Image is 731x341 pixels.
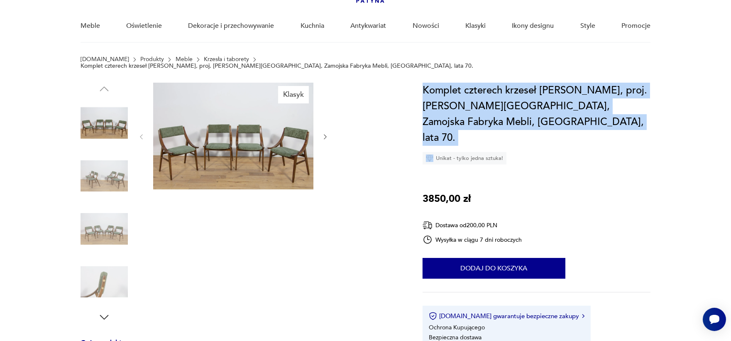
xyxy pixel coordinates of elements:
[140,56,164,63] a: Produkty
[413,10,439,42] a: Nowości
[81,99,128,147] img: Zdjęcie produktu Komplet czterech krzeseł Skoczek, proj. J. Kędziorek, Zamojska Fabryka Mebli, Po...
[429,312,584,320] button: [DOMAIN_NAME] gwarantuje bezpieczne zakupy
[423,152,506,164] div: Unikat - tylko jedna sztuka!
[176,56,193,63] a: Meble
[423,235,522,245] div: Wysyłka w ciągu 7 dni roboczych
[350,10,386,42] a: Antykwariat
[423,191,471,207] p: 3850,00 zł
[81,10,100,42] a: Meble
[429,312,437,320] img: Ikona certyfikatu
[423,258,565,279] button: Dodaj do koszyka
[429,324,485,331] li: Ochrona Kupującego
[126,10,162,42] a: Oświetlenie
[621,10,650,42] a: Promocje
[512,10,554,42] a: Ikony designu
[81,258,128,306] img: Zdjęcie produktu Komplet czterech krzeseł Skoczek, proj. J. Kędziorek, Zamojska Fabryka Mebli, Po...
[580,10,595,42] a: Style
[465,10,486,42] a: Klasyki
[81,152,128,200] img: Zdjęcie produktu Komplet czterech krzeseł Skoczek, proj. J. Kędziorek, Zamojska Fabryka Mebli, Po...
[188,10,274,42] a: Dekoracje i przechowywanie
[81,63,473,69] p: Komplet czterech krzeseł [PERSON_NAME], proj. [PERSON_NAME][GEOGRAPHIC_DATA], Zamojska Fabryka Me...
[582,314,584,318] img: Ikona strzałki w prawo
[81,56,129,63] a: [DOMAIN_NAME]
[423,83,650,146] h1: Komplet czterech krzeseł [PERSON_NAME], proj. [PERSON_NAME][GEOGRAPHIC_DATA], Zamojska Fabryka Me...
[204,56,249,63] a: Krzesła i taborety
[423,220,522,231] div: Dostawa od 200,00 PLN
[301,10,324,42] a: Kuchnia
[703,308,726,331] iframe: Smartsupp widget button
[423,220,433,231] img: Ikona dostawy
[426,155,433,162] img: Ikona diamentu
[153,83,313,189] img: Zdjęcie produktu Komplet czterech krzeseł Skoczek, proj. J. Kędziorek, Zamojska Fabryka Mebli, Po...
[278,86,309,103] div: Klasyk
[81,205,128,253] img: Zdjęcie produktu Komplet czterech krzeseł Skoczek, proj. J. Kędziorek, Zamojska Fabryka Mebli, Po...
